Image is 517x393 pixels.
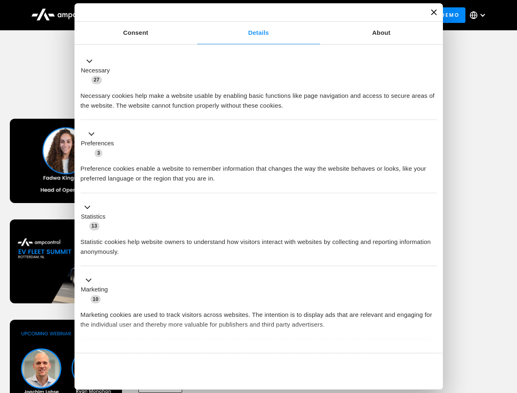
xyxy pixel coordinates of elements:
label: Necessary [81,66,110,75]
button: Preferences (3) [81,129,119,158]
button: Necessary (27) [81,56,115,85]
a: About [320,22,443,44]
div: Marketing cookies are used to track visitors across websites. The intention is to display ads tha... [81,304,437,330]
h1: Upcoming Webinars [10,83,508,102]
label: Statistics [81,212,106,221]
span: 3 [95,149,102,157]
label: Marketing [81,285,108,294]
button: Close banner [431,9,437,15]
button: Marketing (10) [81,276,113,304]
label: Preferences [81,139,114,148]
button: Statistics (13) [81,202,111,231]
button: Okay [319,359,436,383]
span: 13 [89,222,100,230]
a: Consent [75,22,197,44]
a: Details [197,22,320,44]
div: Necessary cookies help make a website usable by enabling basic functions like page navigation and... [81,85,437,111]
div: Statistic cookies help website owners to understand how visitors interact with websites by collec... [81,231,437,257]
span: 27 [91,76,102,84]
div: Preference cookies enable a website to remember information that changes the way the website beha... [81,158,437,183]
span: 2 [135,350,143,358]
button: Unclassified (2) [81,348,148,359]
span: 10 [90,295,101,303]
